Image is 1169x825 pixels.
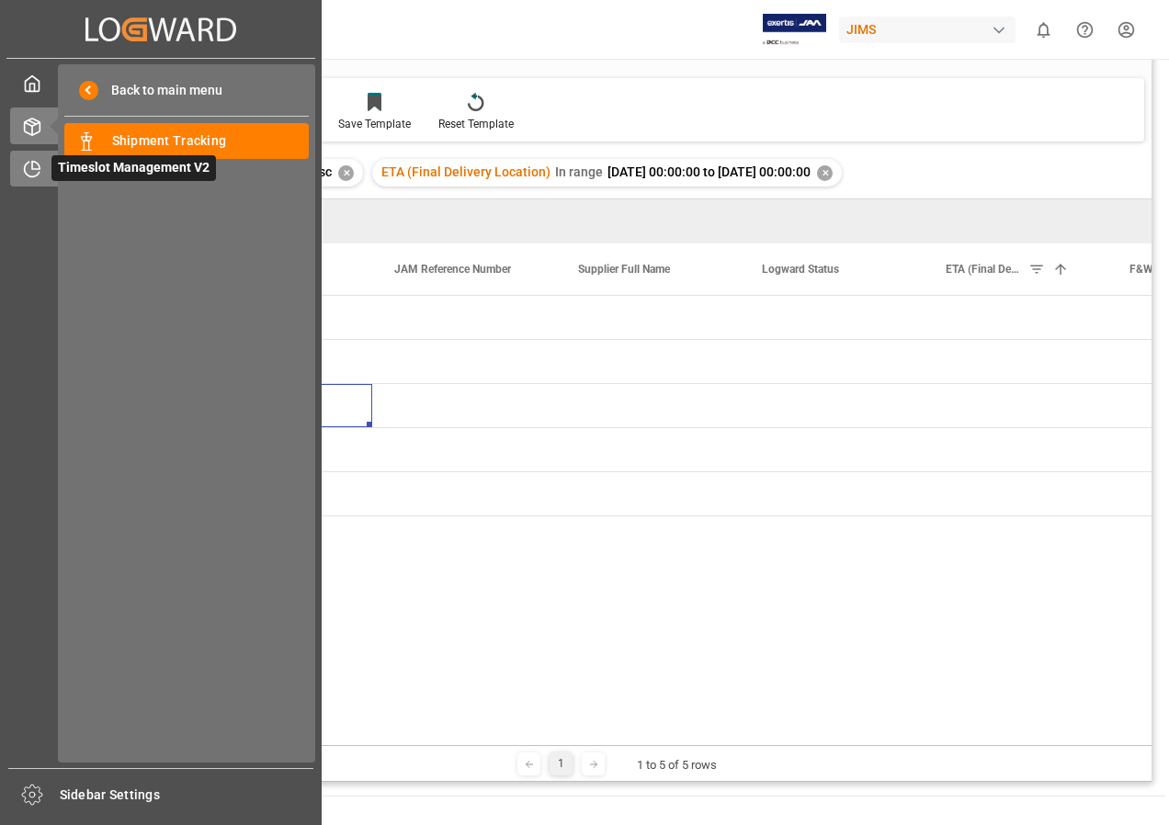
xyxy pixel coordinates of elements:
a: Timeslot Management V2Timeslot Management V2 [10,151,312,186]
span: ETA (Final Delivery Location) [946,263,1021,276]
span: Sidebar Settings [60,785,314,805]
div: ✕ [817,165,833,181]
span: Logward Status [762,263,839,276]
div: Save Template [338,116,411,132]
span: ETA (Final Delivery Location) [381,164,550,179]
div: 1 [550,752,573,775]
button: JIMS [839,12,1023,47]
button: Help Center [1064,9,1106,51]
span: Back to main menu [98,81,222,100]
span: JAM Reference Number [394,263,511,276]
button: show 0 new notifications [1023,9,1064,51]
div: JIMS [839,17,1016,43]
div: ✕ [338,165,354,181]
span: asc [312,164,332,179]
a: Shipment Tracking [64,123,309,159]
div: Reset Template [438,116,514,132]
span: Shipment Tracking [112,131,310,151]
span: In range [555,164,603,179]
span: [DATE] 00:00:00 to [DATE] 00:00:00 [607,164,811,179]
img: Exertis%20JAM%20-%20Email%20Logo.jpg_1722504956.jpg [763,14,826,46]
div: 1 to 5 of 5 rows [637,756,717,774]
span: Supplier Full Name [578,263,670,276]
a: My Cockpit [10,65,312,101]
span: Timeslot Management V2 [51,155,216,181]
